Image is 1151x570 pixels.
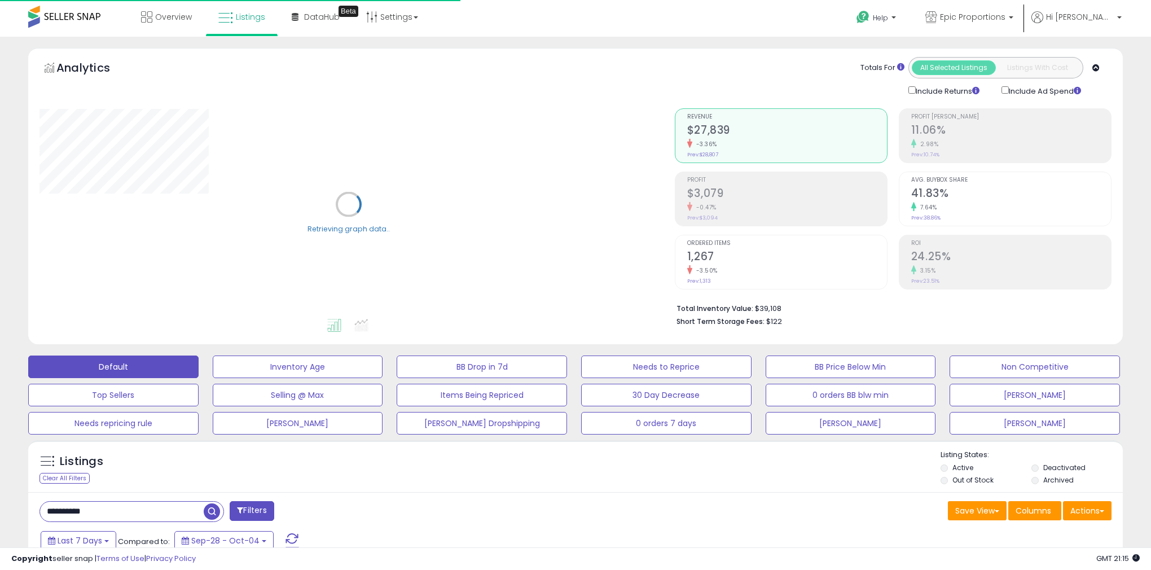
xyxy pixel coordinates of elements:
[118,536,170,547] span: Compared to:
[146,553,196,564] a: Privacy Policy
[911,114,1111,120] span: Profit [PERSON_NAME]
[687,151,718,158] small: Prev: $28,807
[911,250,1111,265] h2: 24.25%
[1008,501,1061,520] button: Columns
[1031,11,1122,37] a: Hi [PERSON_NAME]
[900,84,993,97] div: Include Returns
[911,124,1111,139] h2: 11.06%
[155,11,192,23] span: Overview
[952,475,994,485] label: Out of Stock
[995,60,1079,75] button: Listings With Cost
[692,266,718,275] small: -3.50%
[950,356,1120,378] button: Non Competitive
[950,384,1120,406] button: [PERSON_NAME]
[60,454,103,470] h5: Listings
[916,140,939,148] small: 2.98%
[1016,505,1051,516] span: Columns
[911,177,1111,183] span: Avg. Buybox Share
[911,278,939,284] small: Prev: 23.51%
[676,301,1103,314] li: $39,108
[1046,11,1114,23] span: Hi [PERSON_NAME]
[687,250,887,265] h2: 1,267
[692,140,717,148] small: -3.36%
[1043,475,1074,485] label: Archived
[1063,501,1112,520] button: Actions
[847,2,907,37] a: Help
[940,11,1005,23] span: Epic Proportions
[11,553,52,564] strong: Copyright
[307,223,390,234] div: Retrieving graph data..
[581,412,752,435] button: 0 orders 7 days
[1096,553,1140,564] span: 2025-10-12 21:15 GMT
[28,384,199,406] button: Top Sellers
[948,501,1007,520] button: Save View
[766,316,782,327] span: $122
[873,13,888,23] span: Help
[766,384,936,406] button: 0 orders BB blw min
[952,463,973,472] label: Active
[676,317,765,326] b: Short Term Storage Fees:
[687,177,887,183] span: Profit
[950,412,1120,435] button: [PERSON_NAME]
[213,384,383,406] button: Selling @ Max
[941,450,1122,461] p: Listing States:
[96,553,144,564] a: Terms of Use
[581,356,752,378] button: Needs to Reprice
[692,203,717,212] small: -0.47%
[213,356,383,378] button: Inventory Age
[687,278,711,284] small: Prev: 1,313
[11,554,196,564] div: seller snap | |
[174,531,274,550] button: Sep-28 - Oct-04
[912,60,996,75] button: All Selected Listings
[397,384,567,406] button: Items Being Repriced
[230,501,274,521] button: Filters
[1043,463,1086,472] label: Deactivated
[191,535,260,546] span: Sep-28 - Oct-04
[911,187,1111,202] h2: 41.83%
[236,11,265,23] span: Listings
[687,240,887,247] span: Ordered Items
[339,6,358,17] div: Tooltip anchor
[766,412,936,435] button: [PERSON_NAME]
[916,266,936,275] small: 3.15%
[911,214,941,221] small: Prev: 38.86%
[213,412,383,435] button: [PERSON_NAME]
[676,304,753,313] b: Total Inventory Value:
[911,240,1111,247] span: ROI
[687,187,887,202] h2: $3,079
[581,384,752,406] button: 30 Day Decrease
[993,84,1099,97] div: Include Ad Spend
[58,535,102,546] span: Last 7 Days
[28,356,199,378] button: Default
[397,356,567,378] button: BB Drop in 7d
[28,412,199,435] button: Needs repricing rule
[687,124,887,139] h2: $27,839
[916,203,937,212] small: 7.64%
[766,356,936,378] button: BB Price Below Min
[911,151,939,158] small: Prev: 10.74%
[687,214,718,221] small: Prev: $3,094
[56,60,132,78] h5: Analytics
[397,412,567,435] button: [PERSON_NAME] Dropshipping
[39,473,90,484] div: Clear All Filters
[304,11,340,23] span: DataHub
[860,63,904,73] div: Totals For
[687,114,887,120] span: Revenue
[41,531,116,550] button: Last 7 Days
[856,10,870,24] i: Get Help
